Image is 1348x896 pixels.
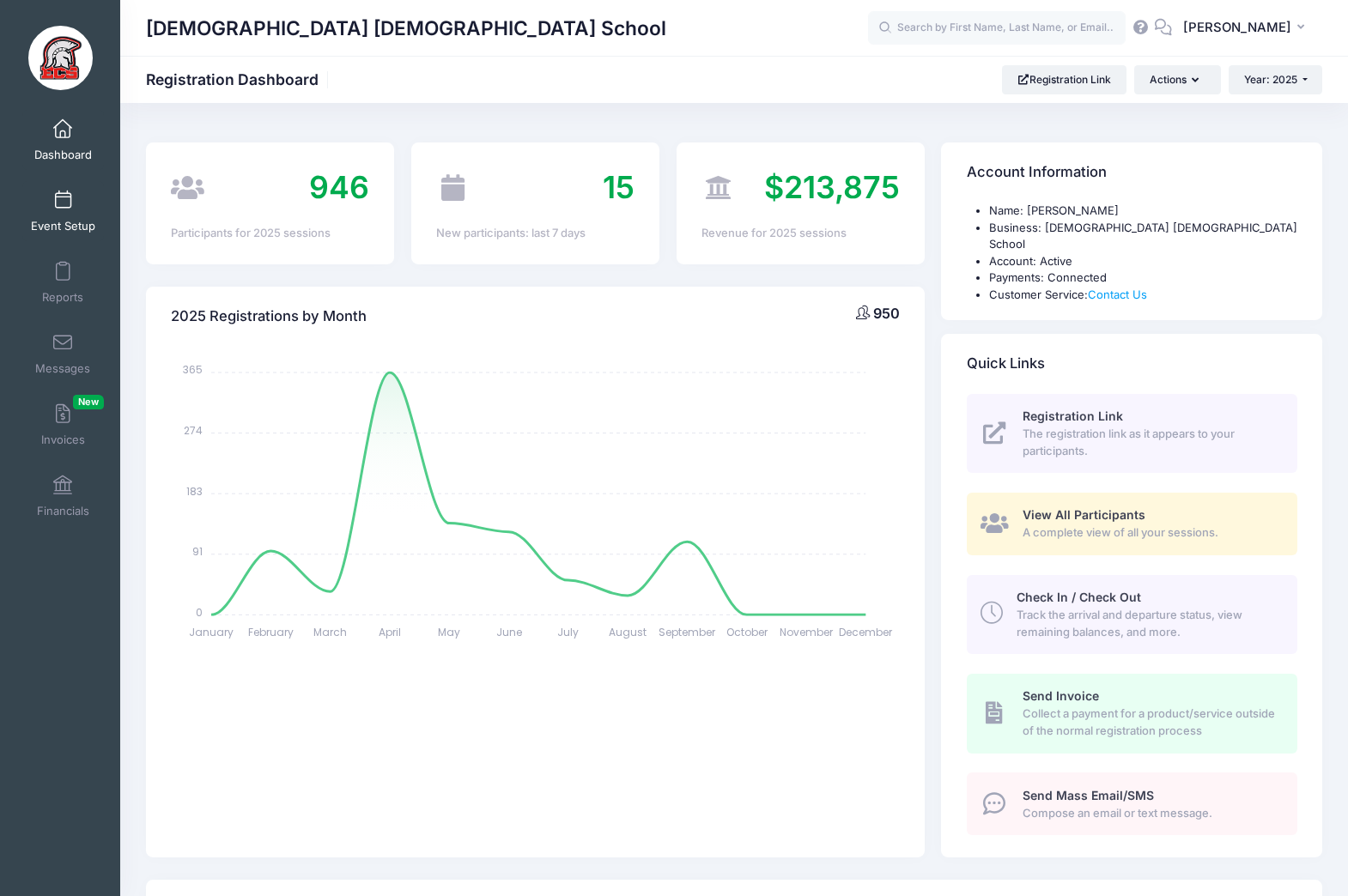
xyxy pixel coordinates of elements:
[1023,705,1278,739] span: Collect a payment for a product/service outside of the normal registration process
[146,70,333,88] h1: Registration Dashboard
[379,625,401,639] tspan: April
[1023,788,1154,802] span: Send Mass Email/SMS
[1023,688,1099,703] span: Send Invoice
[34,148,92,162] span: Dashboard
[659,625,717,639] tspan: September
[701,225,900,242] div: Revenue for 2025 sessions
[436,225,635,242] div: New participants: last 7 days
[967,394,1297,473] a: Registration Link The registration link as it appears to your participants.
[28,26,93,90] img: Evangelical Christian School
[37,504,89,518] span: Financials
[248,625,294,639] tspan: February
[967,674,1297,753] a: Send Invoice Collect a payment for a product/service outside of the normal registration process
[1017,590,1141,604] span: Check In / Check Out
[184,423,203,438] tspan: 274
[873,305,900,322] span: 950
[1183,18,1291,37] span: [PERSON_NAME]
[22,110,104,170] a: Dashboard
[1244,73,1297,86] span: Year: 2025
[967,772,1297,835] a: Send Mass Email/SMS Compose an email or text message.
[1002,65,1126,94] a: Registration Link
[1088,288,1147,301] a: Contact Us
[764,168,900,206] span: $213,875
[603,168,635,206] span: 15
[726,625,768,639] tspan: October
[22,252,104,312] a: Reports
[31,219,95,233] span: Event Setup
[309,168,369,206] span: 946
[313,625,347,639] tspan: March
[22,395,104,455] a: InvoicesNew
[22,324,104,384] a: Messages
[840,625,894,639] tspan: December
[609,625,647,639] tspan: August
[780,625,834,639] tspan: November
[1023,409,1123,423] span: Registration Link
[989,287,1297,304] li: Customer Service:
[171,292,367,341] h4: 2025 Registrations by Month
[73,395,104,409] span: New
[989,269,1297,287] li: Payments: Connected
[989,253,1297,270] li: Account: Active
[1023,524,1278,542] span: A complete view of all your sessions.
[496,625,522,639] tspan: June
[183,362,203,377] tspan: 365
[22,181,104,241] a: Event Setup
[967,575,1297,654] a: Check In / Check Out Track the arrival and departure status, view remaining balances, and more.
[1134,65,1220,94] button: Actions
[1229,65,1322,94] button: Year: 2025
[868,11,1126,45] input: Search by First Name, Last Name, or Email...
[35,361,90,376] span: Messages
[967,493,1297,555] a: View All Participants A complete view of all your sessions.
[186,483,203,498] tspan: 183
[989,220,1297,253] li: Business: [DEMOGRAPHIC_DATA] [DEMOGRAPHIC_DATA] School
[22,466,104,526] a: Financials
[146,9,666,48] h1: [DEMOGRAPHIC_DATA] [DEMOGRAPHIC_DATA] School
[967,340,1045,389] h4: Quick Links
[1172,9,1322,48] button: [PERSON_NAME]
[558,625,580,639] tspan: July
[192,544,203,559] tspan: 91
[42,290,83,305] span: Reports
[189,625,234,639] tspan: January
[1023,805,1278,822] span: Compose an email or text message.
[989,203,1297,220] li: Name: [PERSON_NAME]
[171,225,369,242] div: Participants for 2025 sessions
[196,604,203,619] tspan: 0
[41,433,85,447] span: Invoices
[1017,607,1278,640] span: Track the arrival and departure status, view remaining balances, and more.
[438,625,460,639] tspan: May
[967,148,1107,197] h4: Account Information
[1023,426,1278,459] span: The registration link as it appears to your participants.
[1023,507,1145,522] span: View All Participants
